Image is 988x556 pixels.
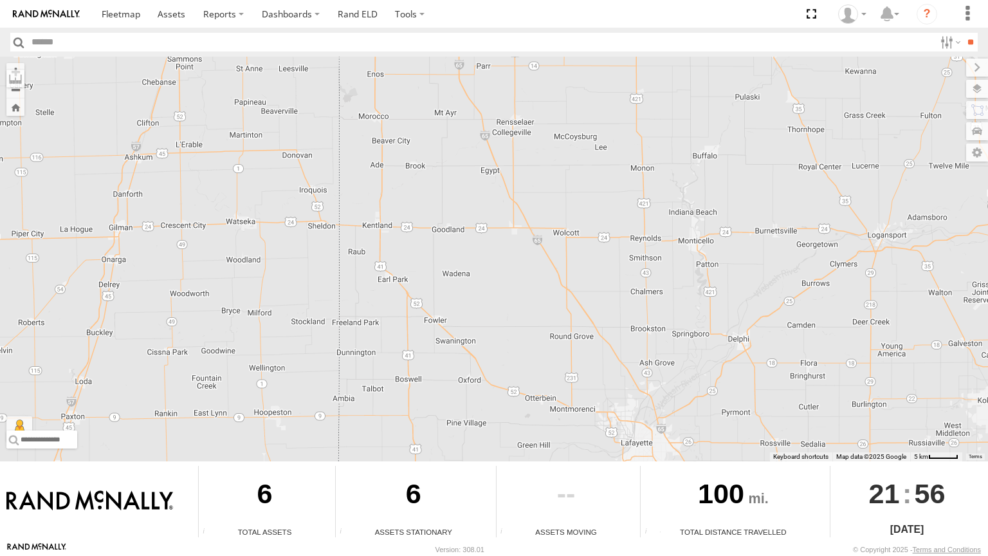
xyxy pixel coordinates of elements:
[869,466,900,521] span: 21
[336,466,491,526] div: 6
[6,80,24,98] button: Zoom out
[935,33,963,51] label: Search Filter Options
[913,546,981,553] a: Terms and Conditions
[435,546,484,553] div: Version: 308.01
[836,453,906,460] span: Map data ©2025 Google
[641,528,660,537] div: Total distance travelled by all assets within specified date range and applied filters
[966,144,988,162] label: Map Settings
[497,526,636,537] div: Assets Moving
[6,416,32,442] button: Drag Pegman onto the map to open Street View
[917,4,937,24] i: ?
[834,5,871,24] div: Simon Martin
[910,452,962,461] button: Map Scale: 5 km per 43 pixels
[497,528,516,537] div: Total number of assets current in transit.
[6,98,24,116] button: Zoom Home
[641,526,825,537] div: Total Distance Travelled
[13,10,80,19] img: rand-logo.svg
[830,466,983,521] div: :
[641,466,825,526] div: 100
[914,453,928,460] span: 5 km
[773,452,828,461] button: Keyboard shortcuts
[853,546,981,553] div: © Copyright 2025 -
[199,528,218,537] div: Total number of Enabled Assets
[6,63,24,80] button: Zoom in
[6,69,24,88] label: Measure
[969,454,982,459] a: Terms (opens in new tab)
[199,466,331,526] div: 6
[199,526,331,537] div: Total Assets
[830,522,983,537] div: [DATE]
[7,543,66,556] a: Visit our Website
[6,490,173,512] img: Rand McNally
[915,466,946,521] span: 56
[336,528,355,537] div: Total number of assets current stationary.
[336,526,491,537] div: Assets Stationary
